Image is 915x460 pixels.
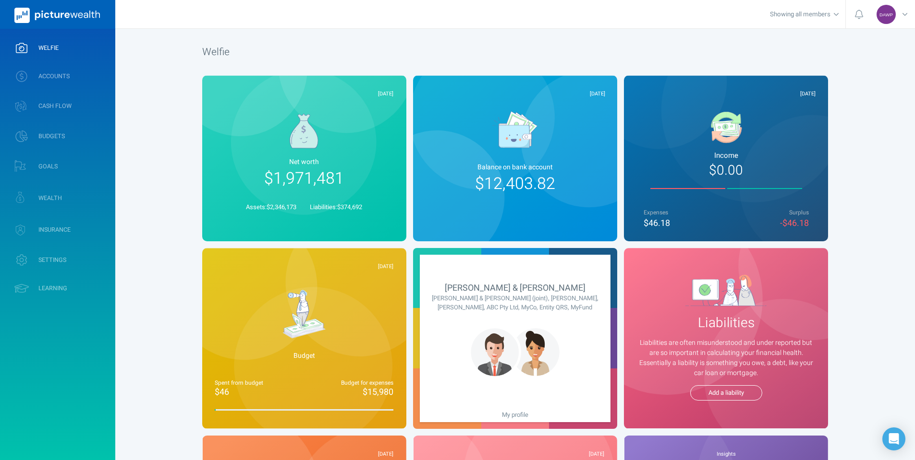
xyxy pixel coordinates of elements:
span: $12,403.82 [475,172,555,196]
span: Expenses [644,209,726,217]
span: SETTINGS [38,256,66,264]
span: [DATE] [378,450,393,458]
div: Open Intercom Messenger [882,427,905,450]
span: GOALS [38,163,58,170]
span: $1,971,481 [264,166,344,190]
span: $374,692 [337,202,362,212]
span: Surplus [726,209,809,217]
span: Liabilities: [310,202,337,212]
span: Assets: [246,202,267,212]
span: $46 [215,386,229,399]
span: [DATE] [378,90,393,98]
span: Add a liability [696,388,756,397]
span: -$46.18 [780,217,809,230]
span: $0.00 [709,161,743,180]
span: $15,980 [363,386,393,399]
div: [DATE] [425,90,605,98]
img: PictureWealth [14,8,100,23]
span: $2,346,173 [267,202,296,212]
span: ACCOUNTS [38,72,70,80]
span: $46.18 [644,217,670,230]
img: a9d819da51a77d1e0c7a966d3e1201cd.svg [710,112,742,143]
span: WELFIE [38,44,59,52]
span: DAWP [879,12,893,17]
span: Income [637,150,815,161]
span: Insights [717,450,736,458]
span: BUDGETS [38,132,65,140]
span: Spent from budget [215,378,263,387]
span: WEALTH [38,194,62,202]
span: Liabilities are often misunderstood and under reported but are so important in calculating your f... [637,338,815,378]
span: [DATE] [800,90,816,98]
div: David Anthony Welnoski Pettit [877,5,896,24]
span: [DATE] [378,262,393,271]
span: Balance on bank account [477,162,553,172]
span: Budget for expenses [341,378,393,387]
span: Budget [293,351,315,361]
h1: Welfie [202,46,829,59]
span: [DATE] [589,450,604,458]
span: Liabilities [637,313,815,333]
span: INSURANCE [38,226,71,234]
span: LEARNING [38,284,67,292]
button: Add a liability [690,385,762,401]
img: Money simplified [685,274,767,307]
span: Net worth [215,157,393,167]
span: CASH FLOW [38,102,72,110]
